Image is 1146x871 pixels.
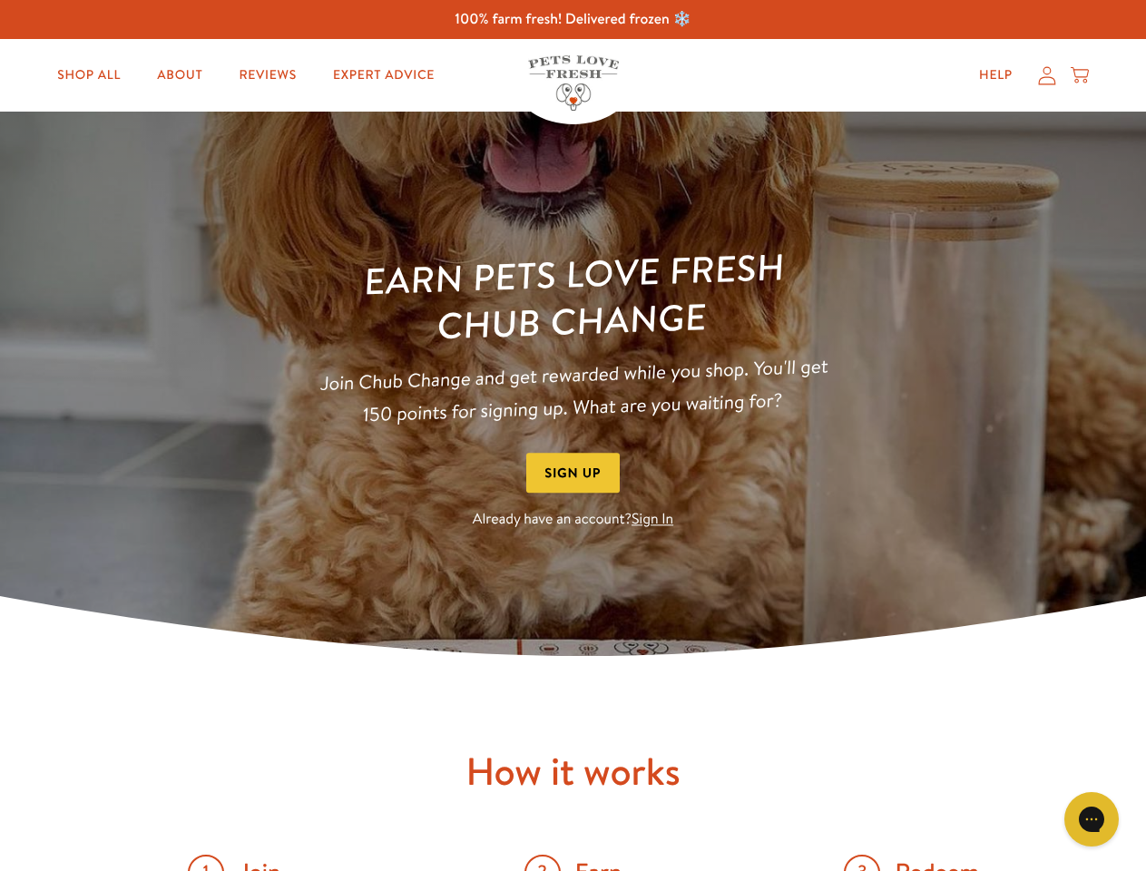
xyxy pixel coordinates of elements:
p: Already have an account? [312,508,835,533]
h1: Earn Pets Love Fresh Chub Change [309,240,837,353]
a: Reviews [224,57,310,93]
a: Help [965,57,1027,93]
h2: How it works [65,747,1082,797]
iframe: Gorgias live chat messenger [1055,786,1128,853]
a: Sign In [632,510,673,530]
a: Shop All [43,57,135,93]
button: Sign Up [526,453,621,494]
img: Pets Love Fresh [528,55,619,111]
a: About [142,57,217,93]
p: Join Chub Change and get rewarded while you shop. You'll get 150 points for signing up. What are ... [310,349,837,432]
a: Expert Advice [318,57,449,93]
